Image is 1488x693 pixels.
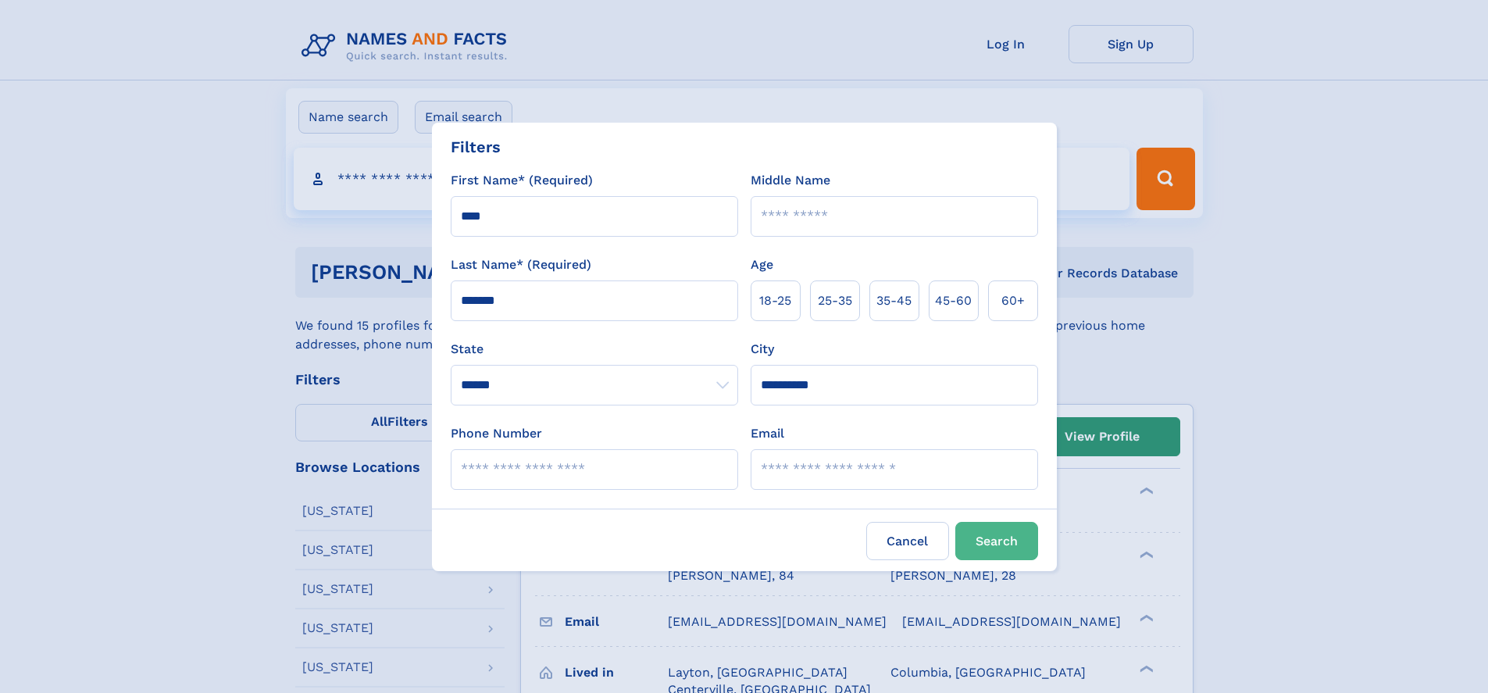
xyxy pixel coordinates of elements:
[451,424,542,443] label: Phone Number
[759,291,791,310] span: 18‑25
[935,291,972,310] span: 45‑60
[751,340,774,359] label: City
[866,522,949,560] label: Cancel
[451,135,501,159] div: Filters
[451,171,593,190] label: First Name* (Required)
[876,291,912,310] span: 35‑45
[955,522,1038,560] button: Search
[818,291,852,310] span: 25‑35
[451,255,591,274] label: Last Name* (Required)
[751,255,773,274] label: Age
[1001,291,1025,310] span: 60+
[751,424,784,443] label: Email
[451,340,738,359] label: State
[751,171,830,190] label: Middle Name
